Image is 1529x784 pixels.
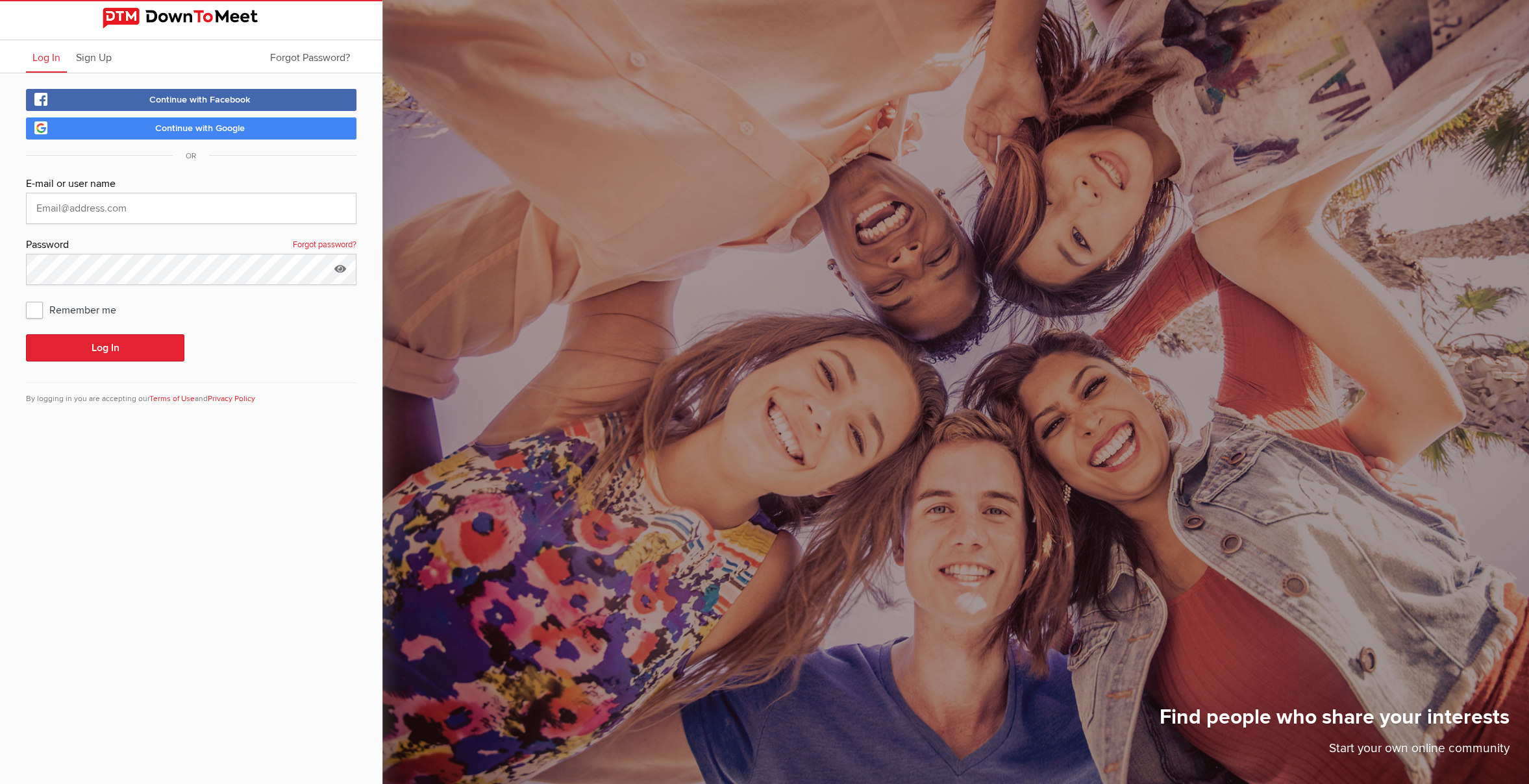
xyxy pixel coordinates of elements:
span: Remember me [26,298,129,321]
div: E-mail or user name [26,176,356,193]
p: Start your own online community [1160,739,1510,765]
a: Continue with Google [26,117,356,140]
button: Log In [26,334,184,361]
a: Forgot Password? [264,40,356,73]
a: Forgot password? [293,237,356,254]
a: Sign Up [69,40,118,73]
span: Continue with Google [155,123,245,134]
span: Log In [32,51,60,64]
h1: Find people who share your interests [1160,704,1510,739]
input: Email@address.com [26,193,356,224]
span: OR [173,151,209,161]
a: Continue with Facebook [26,89,356,111]
a: Privacy Policy [208,394,255,404]
a: Log In [26,40,67,73]
div: By logging in you are accepting our and [26,382,356,405]
span: Continue with Facebook [149,94,251,105]
span: Sign Up [76,51,112,64]
a: Terms of Use [149,394,195,404]
div: Password [26,237,356,254]
span: Forgot Password? [270,51,350,64]
img: DownToMeet [103,8,279,29]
